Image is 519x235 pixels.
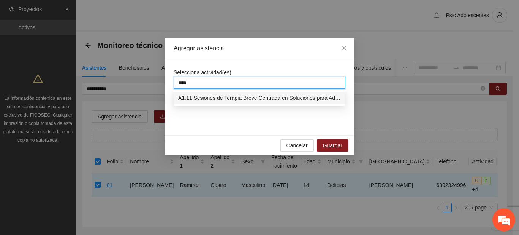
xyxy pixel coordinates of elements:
[4,155,145,182] textarea: Escriba su mensaje y pulse “Intro”
[40,39,128,49] div: Chatee con nosotros ahora
[178,94,341,102] div: A1.11 Sesiones de Terapia Breve Centrada en Soluciones para Adolescentes
[280,139,314,152] button: Cancelar
[174,44,345,53] div: Agregar asistencia
[334,38,354,59] button: Close
[323,141,342,150] span: Guardar
[317,139,348,152] button: Guardar
[174,69,231,75] span: Selecciona actividad(es)
[286,141,308,150] span: Cancelar
[125,4,143,22] div: Minimizar ventana de chat en vivo
[341,45,347,51] span: close
[174,92,345,104] div: A1.11 Sesiones de Terapia Breve Centrada en Soluciones para Adolescentes
[44,75,105,152] span: Estamos en línea.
